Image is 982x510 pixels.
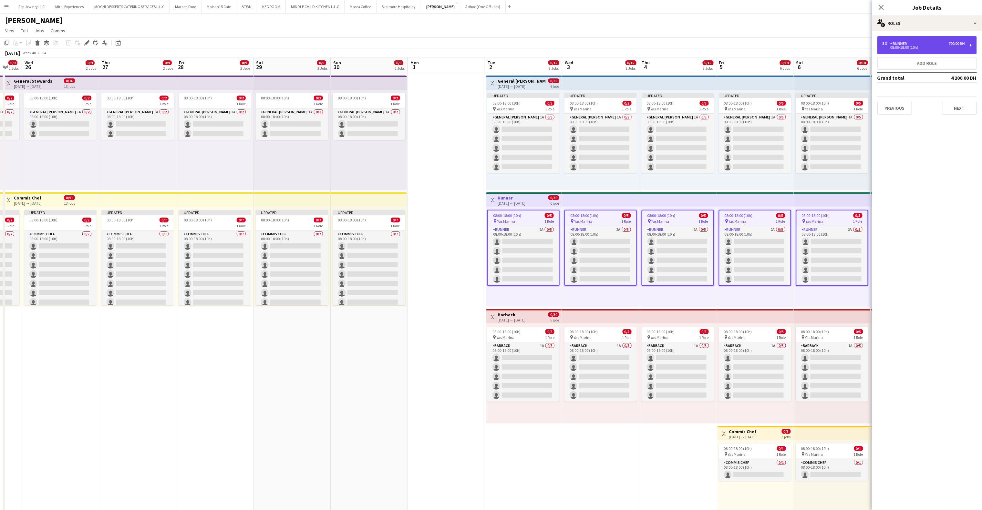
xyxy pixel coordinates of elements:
[179,210,251,305] app-job-card: Updated08:00-18:00 (10h)0/71 RoleCommis Chef0/708:00-18:00 (10h)
[261,218,289,222] span: 08:00-18:00 (10h)
[719,210,791,286] div: 08:00-18:00 (10h)0/5 Yas Marina1 RoleRunner2A0/508:00-18:00 (10h)
[257,0,286,13] button: KEG ROOM
[544,219,554,224] span: 1 Role
[642,93,714,173] div: Updated08:00-18:00 (10h)0/5 Yas Marina1 RoleGeneral [PERSON_NAME]1A0/508:00-18:00 (10h)
[51,28,65,34] span: Comms
[890,41,910,46] div: Runner
[236,223,246,228] span: 1 Role
[24,230,97,309] app-card-role: Commis Chef0/708:00-18:00 (10h)
[391,96,400,100] span: 0/2
[107,218,135,222] span: 08:00-18:00 (10h)
[64,195,75,200] span: 0/91
[548,195,559,200] span: 0/30
[796,93,868,173] app-job-card: Updated08:00-18:00 (10h)0/5 Yas Marina1 RoleGeneral [PERSON_NAME]1A0/508:00-18:00 (10h)
[805,335,823,340] span: Yas Marina
[724,101,752,106] span: 08:00-18:00 (10h)
[333,210,405,305] app-job-card: Updated08:00-18:00 (10h)0/71 RoleCommis Chef0/708:00-18:00 (10h)
[314,223,323,228] span: 1 Role
[623,101,632,106] span: 0/5
[795,63,803,71] span: 6
[570,213,598,218] span: 08:00-18:00 (10h)
[719,93,791,173] div: Updated08:00-18:00 (10h)0/5 Yas Marina1 RoleGeneral [PERSON_NAME]1A0/508:00-18:00 (10h)
[497,219,515,224] span: Yas Marina
[651,335,669,340] span: Yas Marina
[719,327,791,402] div: 08:00-18:00 (10h)0/5 Yas Marina1 RoleBarback1A0/508:00-18:00 (10h)
[622,219,631,224] span: 1 Role
[777,329,786,334] span: 0/5
[942,102,977,115] button: Next
[14,78,52,84] h3: General Stewards
[548,312,559,317] span: 0/30
[796,114,868,173] app-card-role: General [PERSON_NAME]1A0/508:00-18:00 (10h)
[159,101,169,106] span: 1 Role
[729,219,747,224] span: Yas Marina
[652,219,669,224] span: Yas Marina
[9,66,19,71] div: 2 Jobs
[184,96,212,100] span: 08:00-18:00 (10h)
[82,96,91,100] span: 0/2
[5,96,14,100] span: 0/2
[806,219,824,224] span: Yas Marina
[5,28,14,34] span: View
[50,0,89,13] button: Miral Experiences
[719,459,791,481] app-card-role: Commis Chef0/108:00-18:00 (10h)
[159,223,169,228] span: 1 Role
[699,219,708,224] span: 1 Role
[487,93,560,98] div: Updated
[487,93,560,173] app-job-card: Updated08:00-18:00 (10h)0/5 Yas Marina1 RoleGeneral [PERSON_NAME]1A0/508:00-18:00 (10h)
[548,60,559,65] span: 0/15
[545,329,554,334] span: 0/5
[647,101,675,106] span: 08:00-18:00 (10h)
[14,195,42,201] h3: Commis Chef
[24,93,97,140] app-job-card: 08:00-18:00 (10h)0/21 RoleGeneral [PERSON_NAME]1A0/208:00-18:00 (10h)
[391,218,400,222] span: 0/7
[333,108,405,140] app-card-role: General [PERSON_NAME]1A0/208:00-18:00 (10h)
[82,101,91,106] span: 1 Role
[777,446,786,451] span: 0/1
[317,66,327,71] div: 2 Jobs
[936,73,977,83] td: 4 200.00 DH
[872,15,982,31] div: Roles
[857,66,868,71] div: 6 Jobs
[796,459,868,481] app-card-role: Commis Chef0/108:00-18:00 (10h)
[805,452,823,457] span: Yas Marina
[333,93,405,140] app-job-card: 08:00-18:00 (10h)0/21 RoleGeneral [PERSON_NAME]1A0/208:00-18:00 (10h)
[40,50,46,55] div: +04
[64,78,75,83] span: 0/26
[256,210,328,215] div: Updated
[394,60,403,65] span: 0/9
[8,60,17,65] span: 0/9
[332,63,341,71] span: 30
[801,101,829,106] span: 08:00-18:00 (10h)
[179,230,251,309] app-card-role: Commis Chef0/708:00-18:00 (10h)
[545,101,554,106] span: 0/5
[497,107,514,111] span: Yas Marina
[101,93,174,140] app-job-card: 08:00-18:00 (10h)0/21 RoleGeneral [PERSON_NAME]1A0/208:00-18:00 (10h)
[718,63,724,71] span: 5
[565,60,573,66] span: Wed
[564,210,637,286] div: 08:00-18:00 (10h)0/5 Yas Marina1 RoleRunner2A0/508:00-18:00 (10h)
[421,0,460,13] button: [PERSON_NAME]
[338,96,366,100] span: 08:00-18:00 (10h)
[377,0,421,13] button: Skelmore Hospitality
[854,452,863,457] span: 1 Role
[487,327,560,402] app-job-card: 08:00-18:00 (10h)0/5 Yas Marina1 RoleBarback1A0/508:00-18:00 (10h)
[805,107,823,111] span: Yas Marina
[777,107,786,111] span: 1 Role
[877,73,936,83] td: Grand total
[48,26,68,35] a: Comms
[256,230,328,309] app-card-role: Commis Chef0/708:00-18:00 (10h)
[5,223,14,228] span: 1 Role
[719,444,791,481] div: 08:00-18:00 (10h)0/1 Yas Marina1 RoleCommis Chef0/108:00-18:00 (10h)
[642,226,713,285] app-card-role: Runner2A0/508:00-18:00 (10h)
[549,66,559,71] div: 3 Jobs
[642,210,714,286] app-job-card: 08:00-18:00 (10h)0/5 Yas Marina1 RoleRunner2A0/508:00-18:00 (10h)
[391,223,400,228] span: 1 Role
[286,0,345,13] button: MIDDLE CHILD KITCHEN L.L.C
[338,218,366,222] span: 08:00-18:00 (10h)
[178,63,184,71] span: 28
[703,60,714,65] span: 0/15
